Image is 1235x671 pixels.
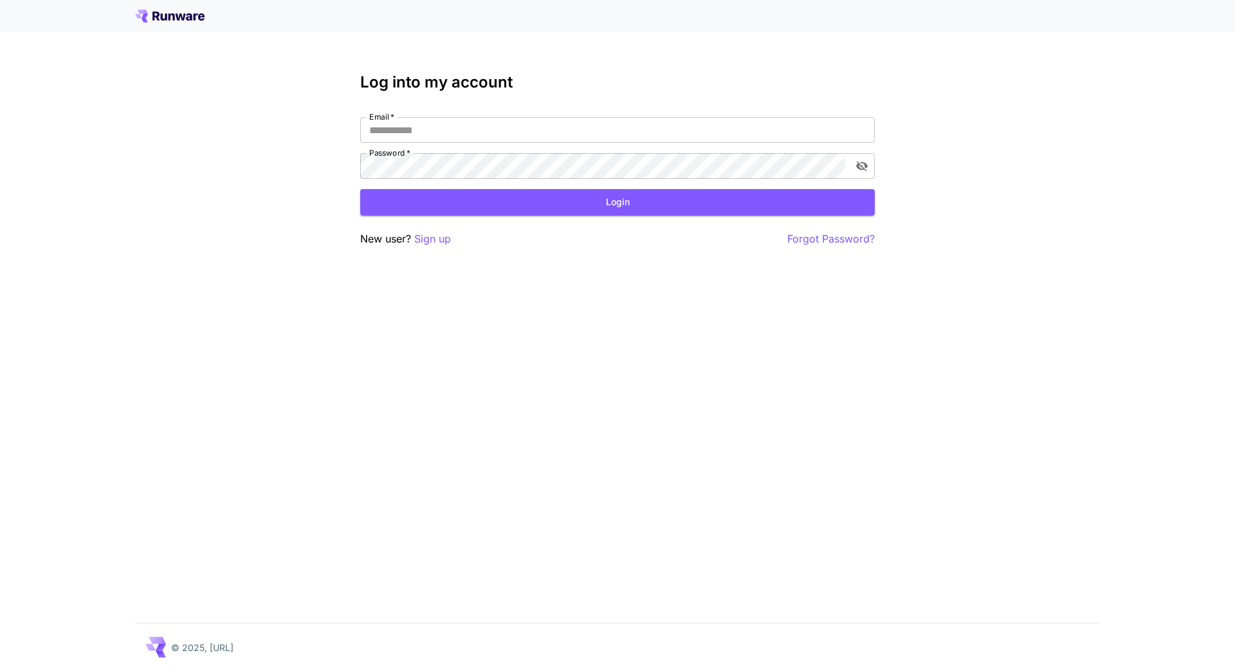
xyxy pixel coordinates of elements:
[360,231,451,247] p: New user?
[787,231,875,247] button: Forgot Password?
[369,111,394,122] label: Email
[850,154,874,178] button: toggle password visibility
[171,641,233,654] p: © 2025, [URL]
[360,73,875,91] h3: Log into my account
[360,189,875,216] button: Login
[369,147,410,158] label: Password
[414,231,451,247] button: Sign up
